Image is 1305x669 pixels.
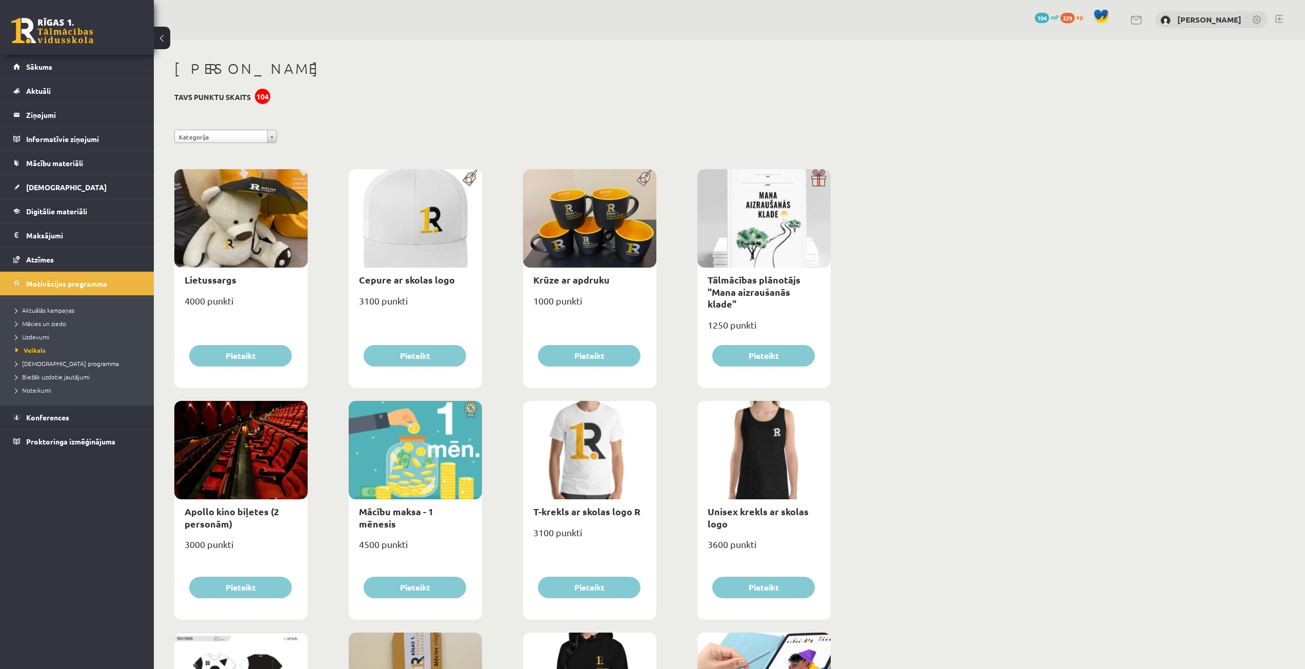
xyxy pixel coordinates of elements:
a: Noteikumi [15,386,144,395]
a: Ziņojumi [13,103,141,127]
div: 1000 punkti [523,292,656,318]
div: 3600 punkti [697,536,831,561]
a: Sākums [13,55,141,78]
a: [DEMOGRAPHIC_DATA] [13,175,141,199]
h3: Tavs punktu skaits [174,93,251,102]
button: Pieteikt [538,345,640,367]
span: Sākums [26,62,52,71]
span: Veikals [15,346,46,354]
a: Konferences [13,406,141,429]
span: Atzīmes [26,255,54,264]
span: xp [1076,13,1083,21]
a: Motivācijas programma [13,272,141,295]
button: Pieteikt [364,345,466,367]
a: T-krekls ar skolas logo R [533,505,640,517]
div: 3100 punkti [349,292,482,318]
legend: Informatīvie ziņojumi [26,127,141,151]
legend: Ziņojumi [26,103,141,127]
button: Pieteikt [364,577,466,598]
button: Pieteikt [189,577,292,598]
a: 229 xp [1060,13,1088,21]
span: Aktuālās kampaņas [15,306,74,314]
a: Veikals [15,346,144,355]
div: 4500 punkti [349,536,482,561]
div: 104 [255,89,270,104]
span: Mācies un ziedo [15,319,66,328]
a: Atzīmes [13,248,141,271]
a: Aktuālās kampaņas [15,306,144,315]
a: Cepure ar skolas logo [359,274,455,286]
span: [DEMOGRAPHIC_DATA] [26,183,107,192]
span: mP [1051,13,1059,21]
span: Motivācijas programma [26,279,107,288]
span: Proktoringa izmēģinājums [26,437,115,446]
a: Aktuāli [13,79,141,103]
img: Dāvana ar pārsteigumu [808,169,831,187]
a: Rīgas 1. Tālmācības vidusskola [11,18,93,44]
a: Uzdevumi [15,332,144,341]
a: Maksājumi [13,224,141,247]
span: Konferences [26,413,69,422]
button: Pieteikt [189,345,292,367]
legend: Maksājumi [26,224,141,247]
span: Mācību materiāli [26,158,83,168]
span: Noteikumi [15,386,51,394]
img: Populāra prece [459,169,482,187]
img: Vladislava Vlasova [1160,15,1171,26]
a: 104 mP [1035,13,1059,21]
a: Krūze ar apdruku [533,274,610,286]
button: Pieteikt [538,577,640,598]
div: 4000 punkti [174,292,308,318]
a: Apollo kino biļetes (2 personām) [185,505,279,529]
div: 3000 punkti [174,536,308,561]
span: [DEMOGRAPHIC_DATA] programma [15,359,119,368]
a: Digitālie materiāli [13,199,141,223]
button: Pieteikt [712,577,815,598]
span: 104 [1035,13,1049,23]
a: Mācību materiāli [13,151,141,175]
a: Biežāk uzdotie jautājumi [15,372,144,381]
div: 1250 punkti [697,316,831,342]
a: [DEMOGRAPHIC_DATA] programma [15,359,144,368]
h1: [PERSON_NAME] [174,60,831,77]
a: Tālmācības plānotājs "Mana aizraušanās klade" [708,274,800,310]
a: Mācies un ziedo [15,319,144,328]
img: Populāra prece [633,169,656,187]
a: Proktoringa izmēģinājums [13,430,141,453]
a: Unisex krekls ar skolas logo [708,505,809,529]
span: Uzdevumi [15,333,49,341]
a: Mācību maksa - 1 mēnesis [359,505,433,529]
img: Atlaide [459,401,482,418]
span: Digitālie materiāli [26,207,87,216]
a: Informatīvie ziņojumi [13,127,141,151]
a: Kategorija [174,130,277,143]
a: [PERSON_NAME] [1177,14,1241,25]
a: Lietussargs [185,274,236,286]
span: Kategorija [179,130,263,144]
button: Pieteikt [712,345,815,367]
div: 3100 punkti [523,524,656,550]
span: Aktuāli [26,86,51,95]
span: 229 [1060,13,1075,23]
span: Biežāk uzdotie jautājumi [15,373,90,381]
